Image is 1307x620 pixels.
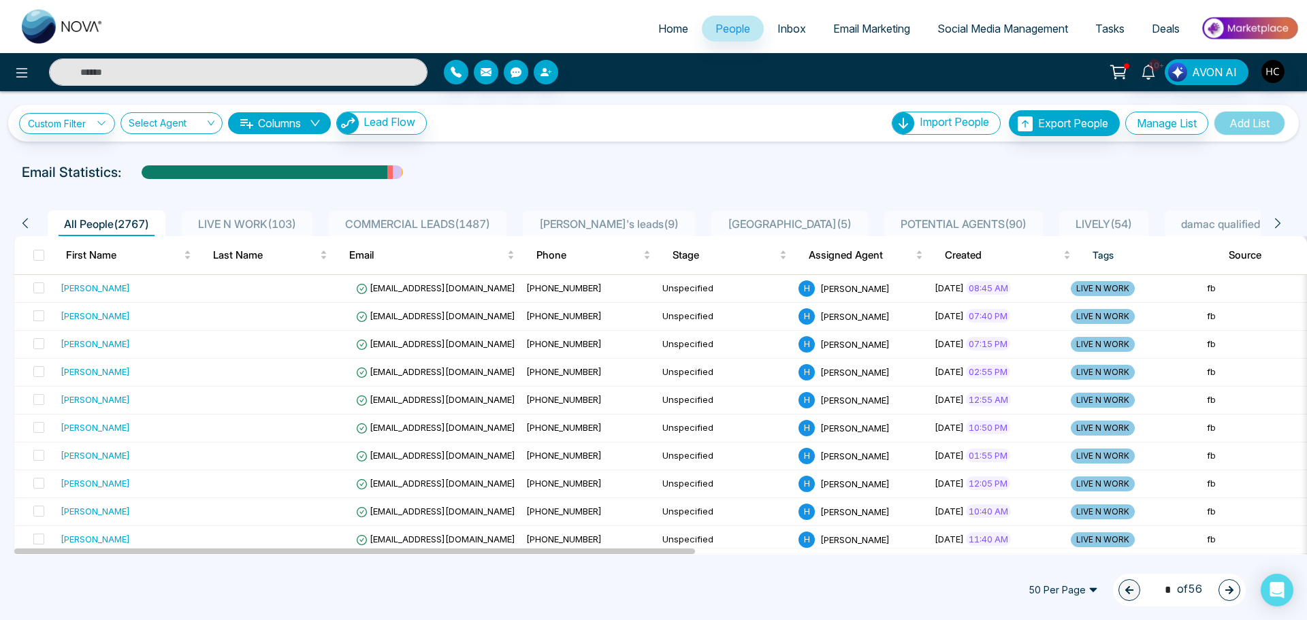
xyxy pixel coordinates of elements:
[61,532,130,546] div: [PERSON_NAME]
[1192,64,1237,80] span: AVON AI
[526,338,602,349] span: [PHONE_NUMBER]
[1132,59,1165,83] a: 10+
[338,236,526,274] th: Email
[19,113,115,134] a: Custom Filter
[1082,236,1218,274] th: Tags
[356,534,515,544] span: [EMAIL_ADDRESS][DOMAIN_NAME]
[1009,110,1120,136] button: Export People
[798,448,815,464] span: H
[966,476,1010,490] span: 12:05 PM
[61,309,130,323] div: [PERSON_NAME]
[526,534,602,544] span: [PHONE_NUMBER]
[364,115,415,129] span: Lead Flow
[1261,60,1285,83] img: User Avatar
[356,338,515,349] span: [EMAIL_ADDRESS][DOMAIN_NAME]
[798,532,815,548] span: H
[798,308,815,325] span: H
[1168,63,1187,82] img: Lead Flow
[657,414,793,442] td: Unspecified
[966,393,1011,406] span: 12:55 AM
[61,476,130,490] div: [PERSON_NAME]
[61,365,130,378] div: [PERSON_NAME]
[1071,504,1135,519] span: LIVE N WORK
[798,420,815,436] span: H
[526,478,602,489] span: [PHONE_NUMBER]
[920,115,989,129] span: Import People
[536,247,641,263] span: Phone
[1157,581,1202,599] span: of 56
[1038,116,1108,130] span: Export People
[657,526,793,554] td: Unspecified
[61,421,130,434] div: [PERSON_NAME]
[1071,476,1135,491] span: LIVE N WORK
[657,331,793,359] td: Unspecified
[820,338,890,349] span: [PERSON_NAME]
[331,112,427,135] a: Lead FlowLead Flow
[61,448,130,462] div: [PERSON_NAME]
[924,16,1082,42] a: Social Media Management
[340,217,496,231] span: COMMERCIAL LEADS ( 1487 )
[966,337,1010,350] span: 07:15 PM
[820,506,890,517] span: [PERSON_NAME]
[526,506,602,517] span: [PHONE_NUMBER]
[1071,393,1135,408] span: LIVE N WORK
[966,281,1011,295] span: 08:45 AM
[22,10,103,44] img: Nova CRM Logo
[526,394,602,405] span: [PHONE_NUMBER]
[1138,16,1193,42] a: Deals
[798,504,815,520] span: H
[966,448,1010,462] span: 01:55 PM
[820,534,890,544] span: [PERSON_NAME]
[657,275,793,303] td: Unspecified
[798,280,815,297] span: H
[526,236,662,274] th: Phone
[657,498,793,526] td: Unspecified
[935,534,964,544] span: [DATE]
[895,217,1032,231] span: POTENTIAL AGENTS ( 90 )
[935,282,964,293] span: [DATE]
[356,394,515,405] span: [EMAIL_ADDRESS][DOMAIN_NAME]
[935,478,964,489] span: [DATE]
[657,442,793,470] td: Unspecified
[658,22,688,35] span: Home
[798,392,815,408] span: H
[935,394,964,405] span: [DATE]
[1148,59,1161,71] span: 10+
[657,303,793,331] td: Unspecified
[356,422,515,433] span: [EMAIL_ADDRESS][DOMAIN_NAME]
[356,282,515,293] span: [EMAIL_ADDRESS][DOMAIN_NAME]
[966,365,1010,378] span: 02:55 PM
[820,16,924,42] a: Email Marketing
[764,16,820,42] a: Inbox
[356,310,515,321] span: [EMAIL_ADDRESS][DOMAIN_NAME]
[228,112,331,134] button: Columnsdown
[1070,217,1137,231] span: LIVELY ( 54 )
[61,281,130,295] div: [PERSON_NAME]
[213,247,317,263] span: Last Name
[657,359,793,387] td: Unspecified
[820,394,890,405] span: [PERSON_NAME]
[22,162,121,182] p: Email Statistics:
[935,338,964,349] span: [DATE]
[356,478,515,489] span: [EMAIL_ADDRESS][DOMAIN_NAME]
[1071,532,1135,547] span: LIVE N WORK
[820,310,890,321] span: [PERSON_NAME]
[526,450,602,461] span: [PHONE_NUMBER]
[59,217,155,231] span: All People ( 2767 )
[966,504,1011,518] span: 10:40 AM
[966,309,1010,323] span: 07:40 PM
[1125,112,1208,135] button: Manage List
[1176,217,1294,231] span: damac qualified ( 103 )
[820,366,890,377] span: [PERSON_NAME]
[935,422,964,433] span: [DATE]
[1071,421,1135,436] span: LIVE N WORK
[833,22,910,35] span: Email Marketing
[1071,448,1135,463] span: LIVE N WORK
[526,310,602,321] span: [PHONE_NUMBER]
[702,16,764,42] a: People
[966,532,1011,546] span: 11:40 AM
[61,337,130,350] div: [PERSON_NAME]
[715,22,750,35] span: People
[777,22,806,35] span: Inbox
[673,247,777,263] span: Stage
